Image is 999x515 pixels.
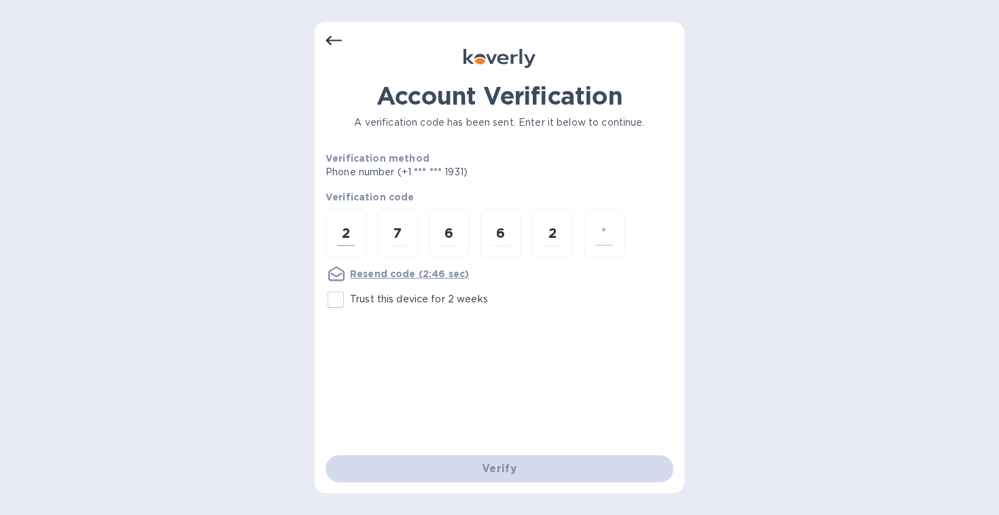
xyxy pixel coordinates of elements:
[326,165,572,179] p: Phone number (+1 *** *** 1931)
[326,116,673,130] p: A verification code has been sent. Enter it below to continue.
[350,292,488,306] p: Trust this device for 2 weeks
[350,268,469,279] u: Resend code (2:46 sec)
[326,82,673,110] h1: Account Verification
[326,190,673,204] p: Verification code
[326,153,430,164] b: Verification method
